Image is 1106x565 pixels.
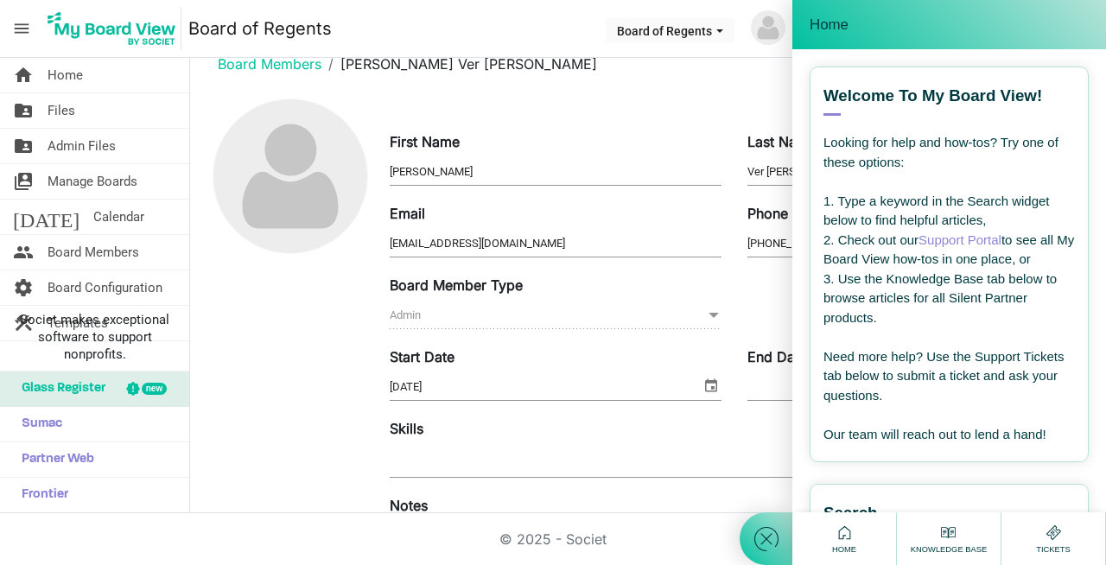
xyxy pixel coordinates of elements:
span: select [701,374,721,397]
a: Board Members [218,55,321,73]
label: First Name [390,131,460,152]
span: Admin Files [48,129,116,163]
span: switch_account [13,164,34,199]
span: menu [5,12,38,45]
div: Home [828,522,861,555]
span: Partner Web [13,442,94,477]
img: My Board View Logo [42,7,181,50]
span: [DATE] [13,200,79,234]
label: Notes [390,495,428,516]
span: settings [13,270,34,305]
div: Knowledge Base [906,522,991,555]
span: folder_shared [13,129,34,163]
span: Knowledge Base [906,543,991,555]
span: Home [810,16,849,34]
a: © 2025 - Societ [499,530,607,548]
span: Search [823,502,878,524]
div: new [142,383,167,395]
span: Frontier [13,478,68,512]
span: Manage Boards [48,164,137,199]
span: Calendar [93,200,144,234]
div: Need more help? Use the Support Tickets tab below to submit a ticket and ask your questions. [823,347,1075,406]
span: Sumac [13,407,62,441]
a: My Board View Logo [42,7,188,50]
span: home [13,58,34,92]
div: Our team will reach out to lend a hand! [823,425,1075,445]
label: Start Date [390,346,454,367]
div: Tickets [1032,522,1075,555]
span: Home [48,58,83,92]
label: Email [390,203,425,224]
span: Files [48,93,75,128]
div: 3. Use the Knowledge Base tab below to browse articles for all Silent Partner products. [823,270,1075,328]
button: Board of Regents dropdownbutton [606,18,734,42]
li: [PERSON_NAME] Ver [PERSON_NAME] [321,54,597,74]
div: Looking for help and how-tos? Try one of these options: [823,133,1075,172]
a: Board of Regents [188,11,332,46]
div: 1. Type a keyword in the Search widget below to find helpful articles, [823,192,1075,231]
span: people [13,235,34,270]
img: no-profile-picture.svg [213,99,367,253]
div: Welcome to My Board View! [823,85,1075,116]
span: Societ makes exceptional software to support nonprofits. [8,311,181,363]
span: Glass Register [13,371,105,406]
a: Support Portal [918,232,1001,247]
span: Board Configuration [48,270,162,305]
span: Home [828,543,861,555]
label: Skills [390,418,423,439]
div: 2. Check out our to see all My Board View how-tos in one place, or [823,231,1075,270]
span: Tickets [1032,543,1075,555]
label: Board Member Type [390,275,523,295]
span: folder_shared [13,93,34,128]
span: Board Members [48,235,139,270]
